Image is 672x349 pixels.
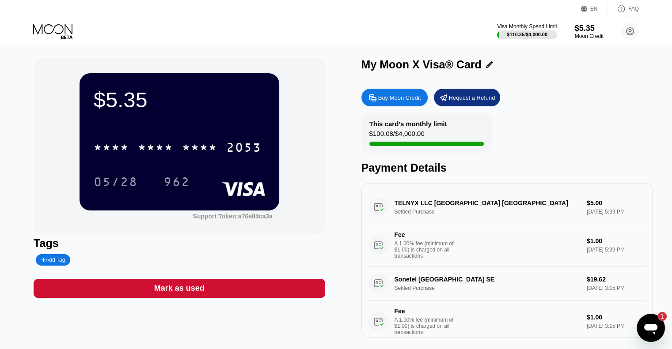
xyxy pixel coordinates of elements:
div: FeeA 1.00% fee (minimum of $1.00) is charged on all transactions$1.00[DATE] 3:15 PM [368,300,645,343]
div: Support Token: a76e84ca3a [193,213,272,220]
div: Payment Details [361,161,653,174]
div: EN [581,4,608,13]
div: Buy Moon Credit [378,94,421,101]
iframe: Button to launch messaging window, 1 unread message [637,314,665,342]
div: My Moon X Visa® Card [361,58,482,71]
div: A 1.00% fee (minimum of $1.00) is charged on all transactions [395,240,461,259]
div: Request a Refund [434,89,500,106]
div: $110.35 / $4,000.00 [507,32,547,37]
div: Fee [395,231,456,238]
div: Buy Moon Credit [361,89,428,106]
div: $5.35Moon Credit [575,24,604,39]
div: 962 [163,176,190,190]
div: $1.00 [587,314,645,321]
div: 962 [157,171,197,193]
div: $100.08 / $4,000.00 [369,130,425,142]
div: $1.00 [587,237,645,244]
div: [DATE] 5:39 PM [587,247,645,253]
div: FAQ [628,6,639,12]
div: FeeA 1.00% fee (minimum of $1.00) is charged on all transactions$1.00[DATE] 5:39 PM [368,224,645,266]
div: EN [590,6,598,12]
div: Add Tag [41,257,65,263]
div: Support Token:a76e84ca3a [193,213,272,220]
div: Mark as used [34,279,325,298]
div: This card’s monthly limit [369,120,447,128]
div: Mark as used [154,283,205,293]
div: $5.35 [575,24,604,33]
div: Fee [395,308,456,315]
div: Visa Monthly Spend Limit [497,23,557,30]
div: [DATE] 3:15 PM [587,323,645,329]
div: 05/28 [87,171,144,193]
div: 05/28 [94,176,138,190]
div: Moon Credit [575,33,604,39]
div: $5.35 [94,87,265,112]
div: Request a Refund [449,94,495,101]
div: Add Tag [36,254,70,266]
div: 2053 [226,142,262,156]
div: A 1.00% fee (minimum of $1.00) is charged on all transactions [395,317,461,335]
div: FAQ [608,4,639,13]
div: Tags [34,237,325,250]
div: Visa Monthly Spend Limit$110.35/$4,000.00 [497,23,557,39]
iframe: Number of unread messages [649,312,667,321]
